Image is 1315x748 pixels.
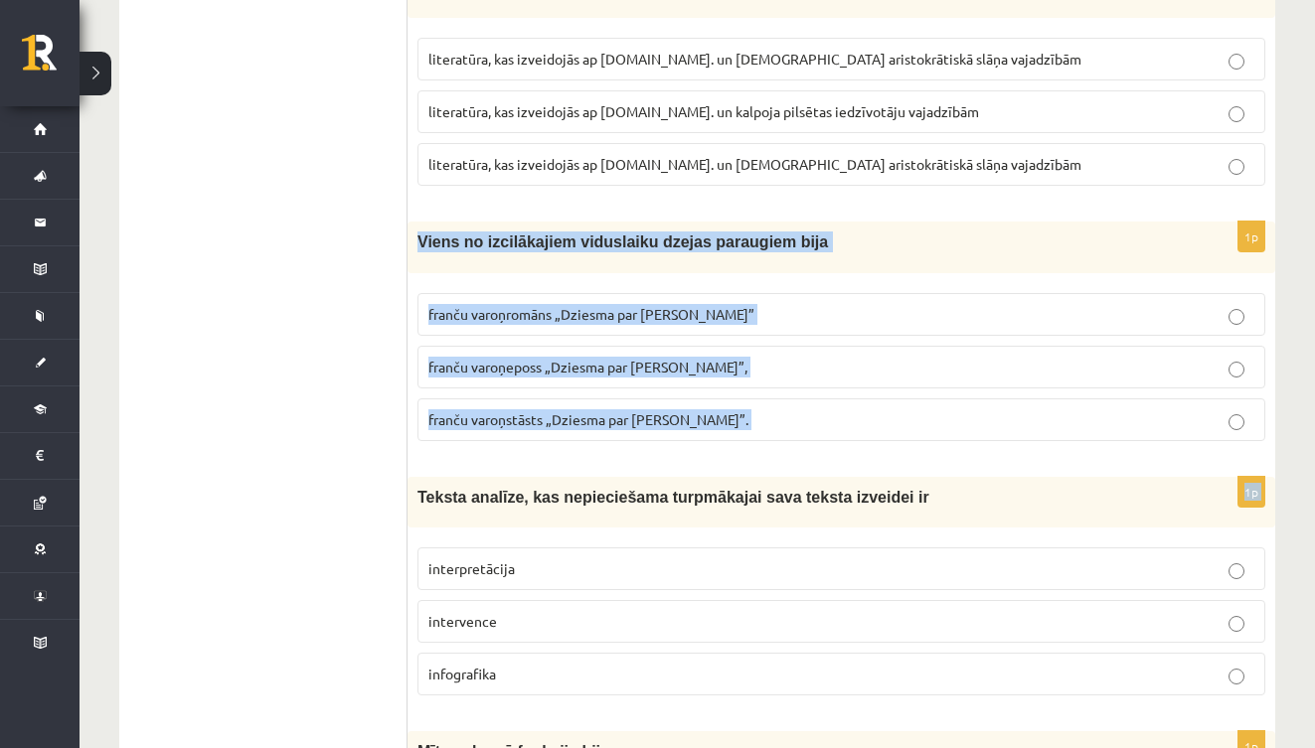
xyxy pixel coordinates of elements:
input: intervence [1229,616,1244,632]
span: franču varoņeposs „Dziesma par [PERSON_NAME]”, [428,358,747,375]
a: Rīgas 1. Tālmācības vidusskola [22,35,80,84]
span: infografika [428,665,496,682]
input: infografika [1229,669,1244,684]
span: franču varoņromāns „Dziesma par [PERSON_NAME]” [428,305,754,323]
input: literatūra, kas izveidojās ap [DOMAIN_NAME]. un kalpoja pilsētas iedzīvotāju vajadzībām [1229,106,1244,122]
span: franču varoņstāsts „Dziesma par [PERSON_NAME]”. [428,410,748,428]
input: franču varoņeposs „Dziesma par [PERSON_NAME]”, [1229,362,1244,377]
span: literatūra, kas izveidojās ap [DOMAIN_NAME]. un kalpoja pilsētas iedzīvotāju vajadzībām [428,102,979,120]
span: intervence [428,612,497,630]
span: Viens no izcilākajiem viduslaiku dzejas paraugiem bija [417,233,828,250]
span: literatūra, kas izveidojās ap [DOMAIN_NAME]. un [DEMOGRAPHIC_DATA] aristokrātiskā slāņa vajadzībām [428,50,1081,68]
span: interpretācija [428,559,515,577]
input: interpretācija [1229,563,1244,579]
span: literatūra, kas izveidojās ap [DOMAIN_NAME]. un [DEMOGRAPHIC_DATA] aristokrātiskā slāņa vajadzībām [428,155,1081,173]
input: literatūra, kas izveidojās ap [DOMAIN_NAME]. un [DEMOGRAPHIC_DATA] aristokrātiskā slāņa vajadzībām [1229,54,1244,70]
p: 1p [1237,221,1265,252]
input: franču varoņromāns „Dziesma par [PERSON_NAME]” [1229,309,1244,325]
input: franču varoņstāsts „Dziesma par [PERSON_NAME]”. [1229,414,1244,430]
span: Teksta analīze, kas nepieciešama turpmākajai sava teksta izveidei ir [417,489,929,506]
p: 1p [1237,476,1265,508]
input: literatūra, kas izveidojās ap [DOMAIN_NAME]. un [DEMOGRAPHIC_DATA] aristokrātiskā slāņa vajadzībām [1229,159,1244,175]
